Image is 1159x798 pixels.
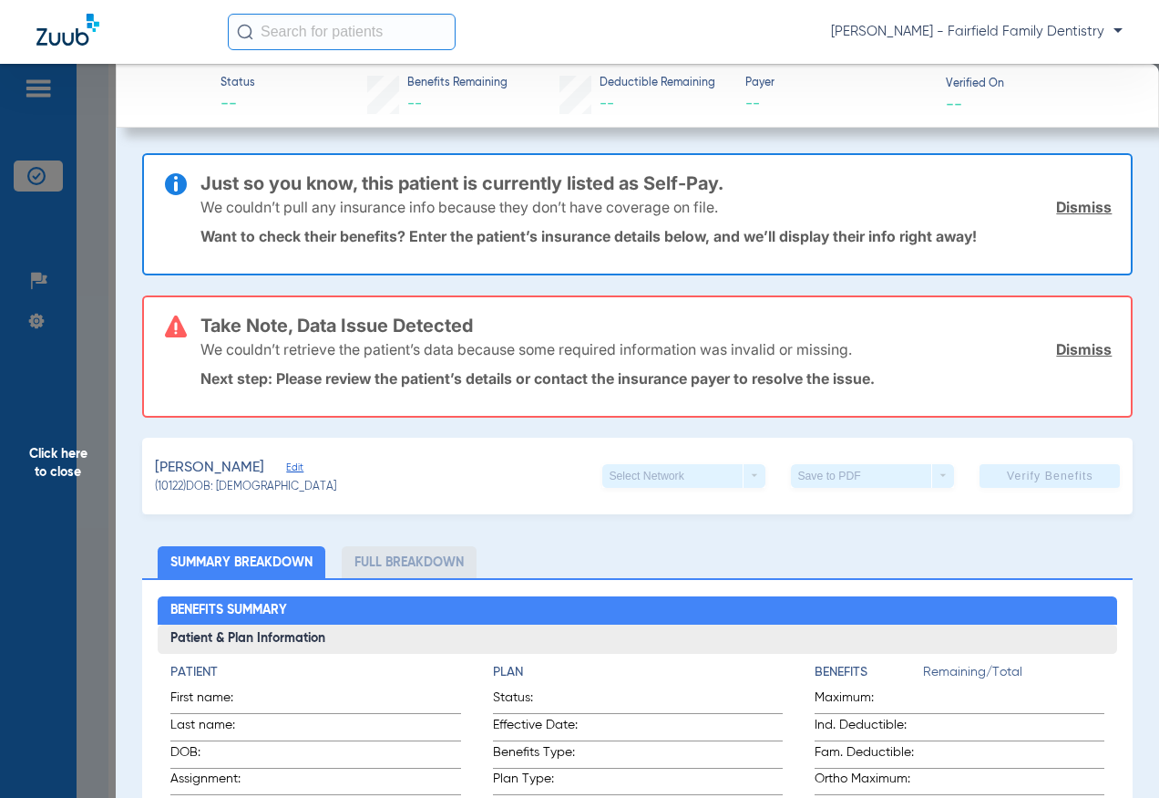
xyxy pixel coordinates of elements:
input: Search for patients [228,14,456,50]
span: -- [946,94,962,113]
span: Ortho Maximum: [815,770,923,794]
span: [PERSON_NAME] - Fairfield Family Dentistry [831,23,1123,41]
span: Status [221,76,255,92]
span: Benefits Remaining [407,76,508,92]
h4: Plan [493,663,783,682]
span: Maximum: [815,689,923,713]
h2: Benefits Summary [158,596,1117,626]
p: We couldn’t pull any insurance info because they don’t have coverage on file. [200,198,718,216]
span: Plan Type: [493,770,627,794]
span: Assignment: [170,770,260,794]
li: Full Breakdown [342,546,477,578]
span: Verified On [946,77,1130,93]
h4: Benefits [815,663,923,682]
p: Next step: Please review the patient’s details or contact the insurance payer to resolve the issue. [200,369,1113,388]
span: Last name: [170,716,260,741]
p: We couldn’t retrieve the patient’s data because some required information was invalid or missing. [200,340,852,358]
span: First name: [170,689,260,713]
span: [PERSON_NAME] [155,457,264,480]
img: Zuub Logo [36,14,99,46]
span: Deductible Remaining [600,76,715,92]
span: Ind. Deductible: [815,716,923,741]
iframe: Chat Widget [1068,710,1159,798]
h3: Patient & Plan Information [158,625,1117,654]
a: Dismiss [1056,340,1112,358]
span: -- [745,93,929,116]
span: Fam. Deductible: [815,743,923,768]
span: -- [600,97,614,111]
h3: Take Note, Data Issue Detected [200,316,1113,335]
span: Remaining/Total [923,663,1104,689]
span: DOB: [170,743,260,768]
img: info-icon [165,173,187,195]
span: Benefits Type: [493,743,627,768]
span: -- [407,97,422,111]
span: Effective Date: [493,716,627,741]
span: Status: [493,689,627,713]
img: error-icon [165,316,187,337]
p: Want to check their benefits? Enter the patient’s insurance details below, and we’ll display thei... [200,227,1113,245]
li: Summary Breakdown [158,546,325,578]
span: Edit [286,461,303,479]
app-breakdown-title: Benefits [815,663,923,689]
span: Payer [745,76,929,92]
h3: Just so you know, this patient is currently listed as Self-Pay. [200,174,1113,192]
span: (10122) DOB: [DEMOGRAPHIC_DATA] [155,480,336,496]
a: Dismiss [1056,198,1112,216]
h4: Patient [170,663,460,682]
img: Search Icon [237,24,253,40]
span: -- [221,93,255,116]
